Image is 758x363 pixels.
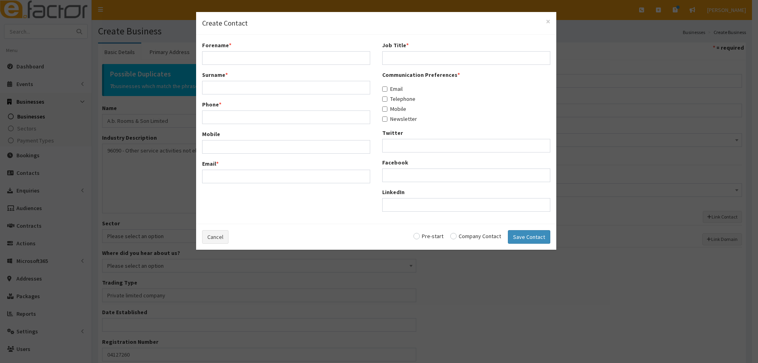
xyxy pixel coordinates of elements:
label: Newsletter [382,115,417,123]
label: Phone [202,100,221,108]
label: Facebook [382,158,408,166]
label: Forename [202,41,231,49]
label: Mobile [382,105,406,113]
button: Cancel [202,230,229,244]
label: Email [382,85,403,93]
label: Email [202,160,219,168]
label: Company Contact [450,233,501,239]
label: LinkedIn [382,188,405,196]
label: Pre-start [413,233,443,239]
button: Save Contact [508,230,550,244]
label: Telephone [382,95,415,103]
label: Job Title [382,41,409,49]
span: × [546,16,550,27]
label: Mobile [202,130,220,138]
button: Close [546,17,550,26]
input: Telephone [382,96,387,102]
input: Mobile [382,106,387,112]
input: Newsletter [382,116,387,122]
label: Surname [202,71,228,79]
input: Email [382,86,387,92]
h4: Create Contact [202,18,550,28]
label: Twitter [382,129,403,137]
label: Communication Preferences [382,71,460,79]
